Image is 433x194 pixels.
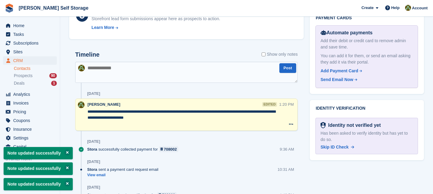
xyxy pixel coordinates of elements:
[87,91,100,96] div: [DATE]
[3,30,57,39] a: menu
[321,38,413,50] div: Add their debit or credit card to remove admin and save time.
[13,108,49,116] span: Pricing
[51,81,57,86] div: 1
[405,5,411,11] img: Karl
[14,66,57,71] a: Contacts
[13,125,49,133] span: Insurance
[412,5,428,11] span: Account
[13,142,49,151] span: Capital
[361,5,373,11] span: Create
[13,90,49,99] span: Analytics
[262,51,298,58] label: Show only notes
[87,146,181,152] div: successfully collected payment for
[321,29,413,36] div: Automate payments
[3,125,57,133] a: menu
[321,53,413,65] div: You can add it for them, or send an email asking they add it via their portal.
[3,142,57,151] a: menu
[13,134,49,142] span: Settings
[278,167,294,172] div: 10:31 AM
[13,39,49,47] span: Subscriptions
[87,159,100,164] div: [DATE]
[279,63,296,73] button: Post
[87,185,100,190] div: [DATE]
[3,39,57,47] a: menu
[3,90,57,99] a: menu
[14,80,57,86] a: Deals 1
[87,167,161,172] div: sent a payment card request email
[78,102,84,108] img: Karl
[321,144,354,150] a: Skip ID Check
[262,102,277,107] div: edited
[13,48,49,56] span: Sites
[262,51,266,58] input: Show only notes
[13,116,49,125] span: Coupons
[87,173,161,178] a: View email
[321,77,353,83] div: Send Email Now
[4,147,73,159] p: Note updated successfully
[3,56,57,65] a: menu
[280,146,294,152] div: 9:36 AM
[91,24,220,31] a: Learn More
[4,178,73,190] p: Note updated successfully
[91,16,220,22] div: Storefront lead form submissions appear here as prospects to action.
[391,5,400,11] span: Help
[279,102,294,107] div: 1:20 PM
[87,146,97,152] span: Stora
[321,68,358,74] div: Add Payment Card
[3,108,57,116] a: menu
[14,73,57,79] a: Prospects 90
[3,48,57,56] a: menu
[326,122,381,129] div: Identity not verified yet
[316,16,418,20] h2: Payment cards
[88,102,120,107] span: [PERSON_NAME]
[87,139,100,144] div: [DATE]
[16,3,91,13] a: [PERSON_NAME] Self Storage
[321,122,326,129] img: Identity Verification Ready
[4,162,73,175] p: Note updated successfully
[3,116,57,125] a: menu
[14,73,32,79] span: Prospects
[316,106,418,111] h2: Identity verification
[3,134,57,142] a: menu
[3,21,57,30] a: menu
[159,146,179,152] a: 708002
[321,145,349,149] span: Skip ID Check
[91,24,114,31] div: Learn More
[5,4,14,13] img: stora-icon-8386f47178a22dfd0bd8f6a31ec36ba5ce8667c1dd55bd0f319d3a0aa187defe.svg
[78,65,85,71] img: Karl
[13,21,49,30] span: Home
[321,68,410,74] a: Add Payment Card
[164,146,177,152] div: 708002
[321,130,413,143] div: Has been asked to verify identity but has yet to do so.
[13,99,49,107] span: Invoices
[13,30,49,39] span: Tasks
[87,167,97,172] span: Stora
[49,73,57,78] div: 90
[3,99,57,107] a: menu
[75,51,100,58] h2: Timeline
[14,80,25,86] span: Deals
[13,56,49,65] span: CRM
[3,164,57,172] a: menu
